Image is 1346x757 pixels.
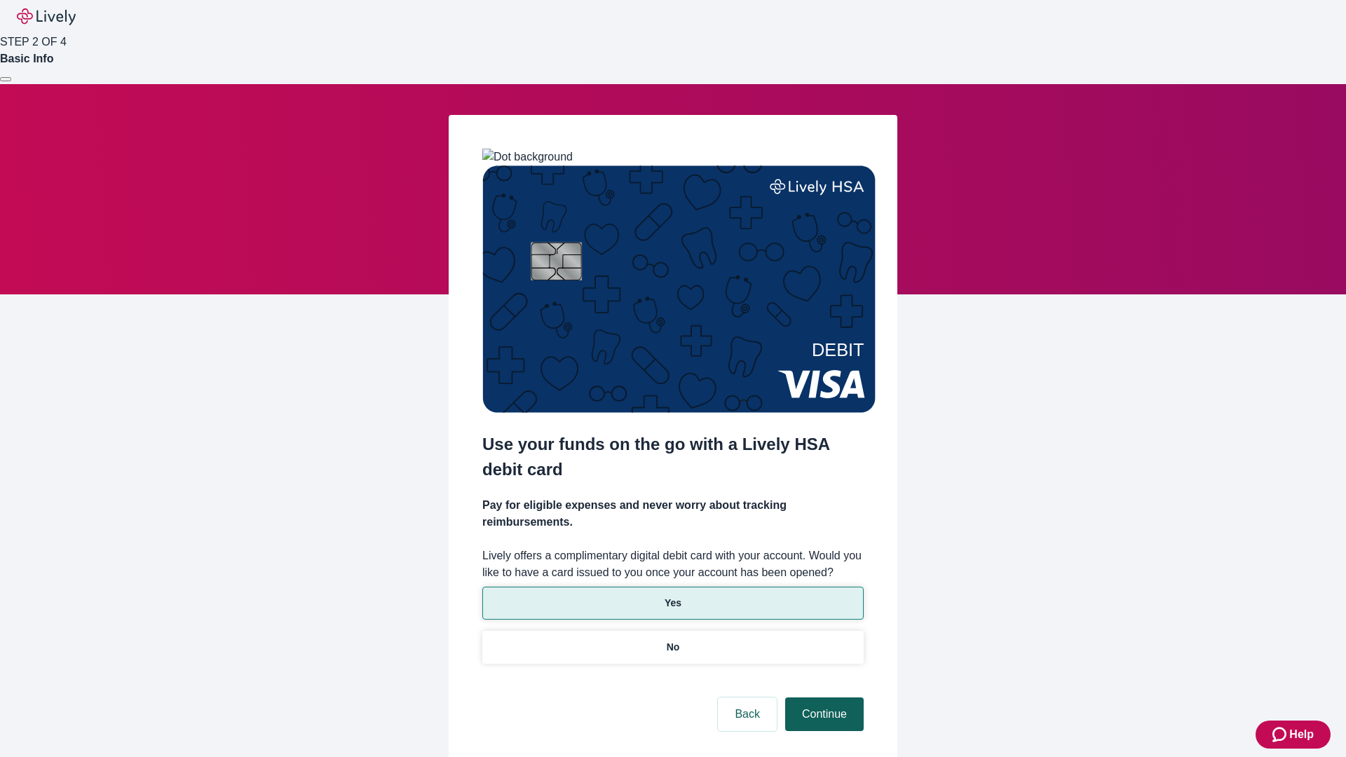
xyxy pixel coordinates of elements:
[785,697,864,731] button: Continue
[718,697,777,731] button: Back
[667,640,680,655] p: No
[17,8,76,25] img: Lively
[482,587,864,620] button: Yes
[1272,726,1289,743] svg: Zendesk support icon
[1289,726,1314,743] span: Help
[482,432,864,482] h2: Use your funds on the go with a Lively HSA debit card
[482,631,864,664] button: No
[482,547,864,581] label: Lively offers a complimentary digital debit card with your account. Would you like to have a card...
[482,149,573,165] img: Dot background
[665,596,681,611] p: Yes
[482,165,876,413] img: Debit card
[1256,721,1331,749] button: Zendesk support iconHelp
[482,497,864,531] h4: Pay for eligible expenses and never worry about tracking reimbursements.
